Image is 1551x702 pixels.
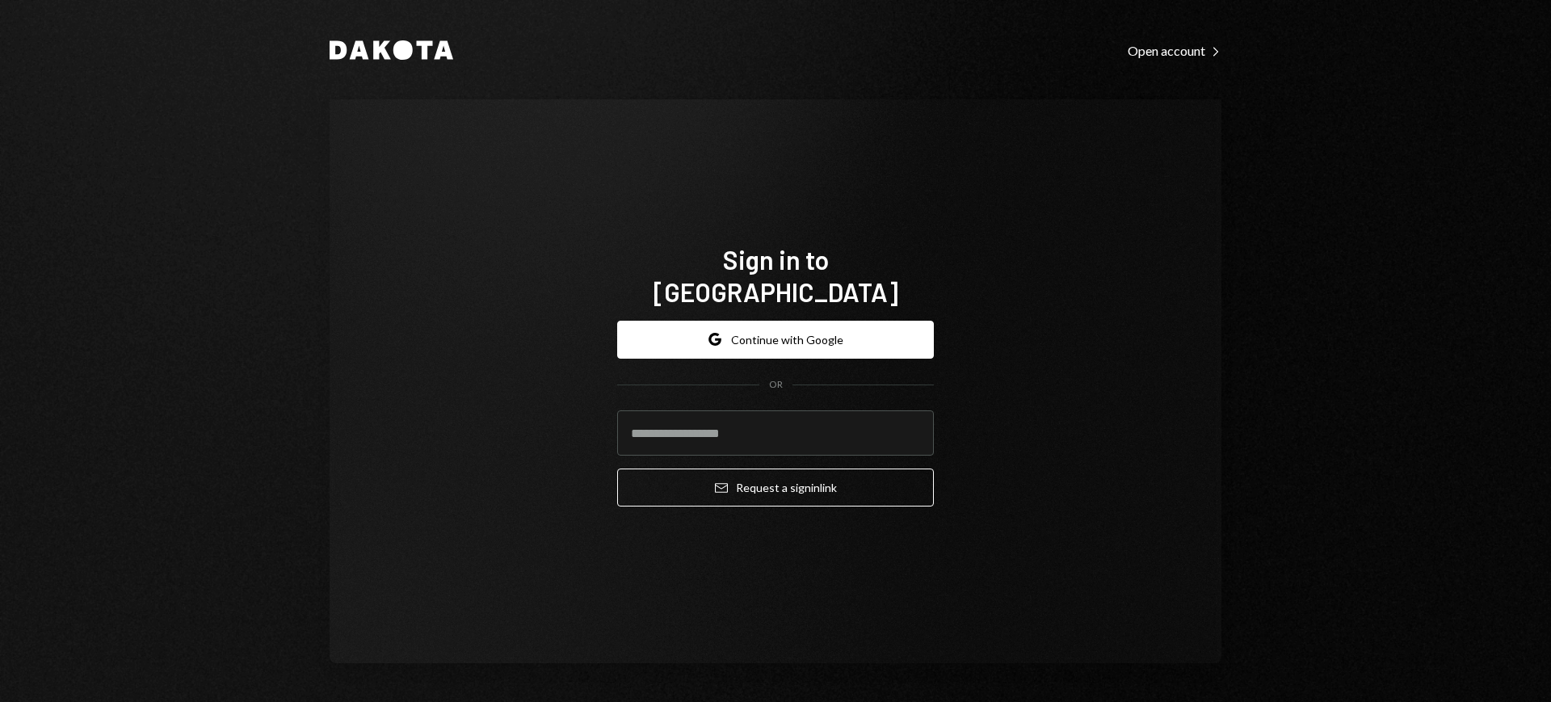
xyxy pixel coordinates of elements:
button: Request a signinlink [617,469,934,507]
div: OR [769,378,783,392]
a: Open account [1128,41,1221,59]
div: Open account [1128,43,1221,59]
button: Continue with Google [617,321,934,359]
h1: Sign in to [GEOGRAPHIC_DATA] [617,243,934,308]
